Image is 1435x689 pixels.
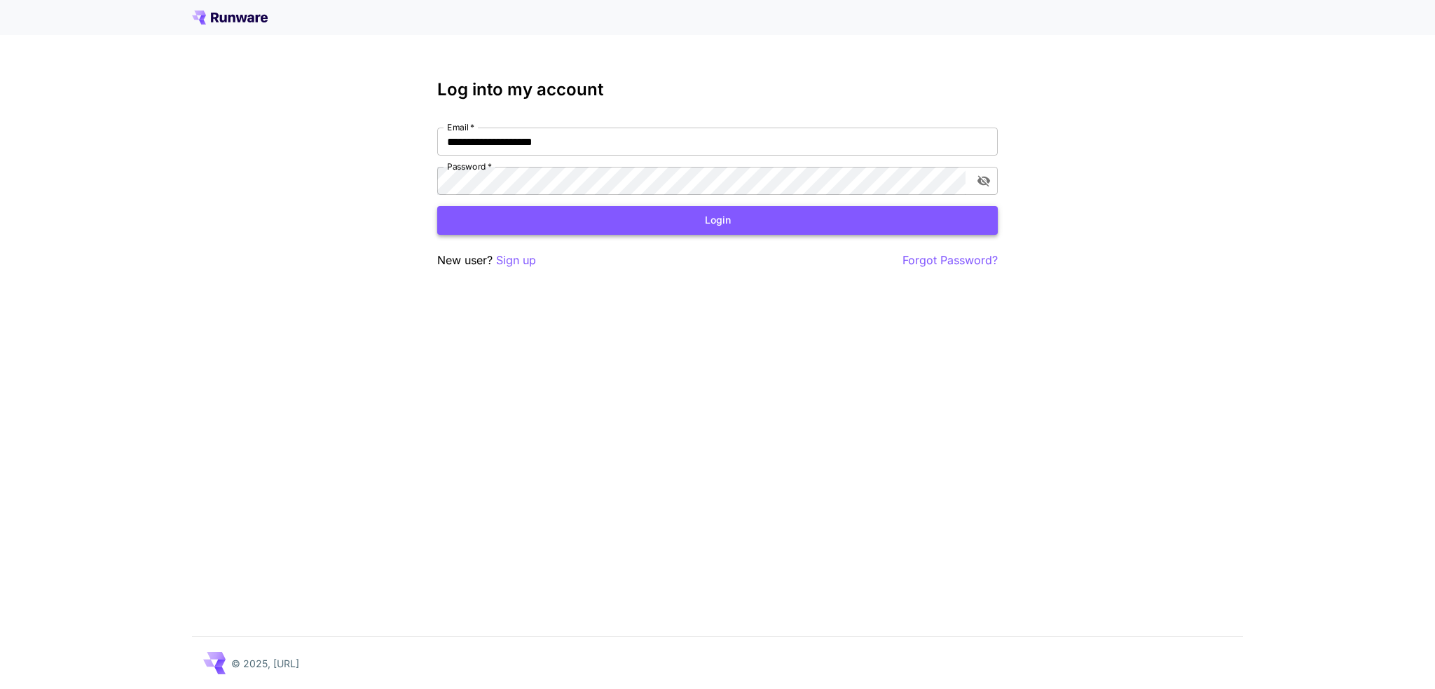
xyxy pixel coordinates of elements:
button: toggle password visibility [971,168,996,193]
h3: Log into my account [437,80,998,100]
button: Sign up [496,252,536,269]
label: Password [447,161,492,172]
p: © 2025, [URL] [231,656,299,671]
p: New user? [437,252,536,269]
button: Login [437,206,998,235]
label: Email [447,121,474,133]
button: Forgot Password? [902,252,998,269]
